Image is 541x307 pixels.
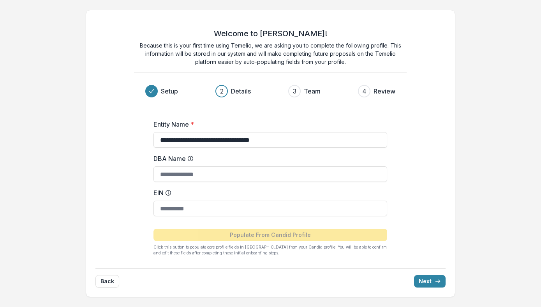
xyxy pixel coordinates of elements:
div: 2 [220,86,224,96]
h3: Setup [161,86,178,96]
button: Populate From Candid Profile [153,229,387,241]
p: Click this button to populate core profile fields in [GEOGRAPHIC_DATA] from your Candid profile. ... [153,244,387,256]
div: 4 [362,86,367,96]
h2: Welcome to [PERSON_NAME]! [214,29,327,38]
h3: Team [304,86,321,96]
label: Entity Name [153,120,382,129]
button: Next [414,275,446,288]
label: DBA Name [153,154,382,163]
h3: Details [231,86,251,96]
p: Because this is your first time using Temelio, we are asking you to complete the following profil... [134,41,407,66]
div: 3 [293,86,296,96]
label: EIN [153,188,382,198]
h3: Review [374,86,395,96]
button: Back [95,275,119,288]
div: Progress [145,85,395,97]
